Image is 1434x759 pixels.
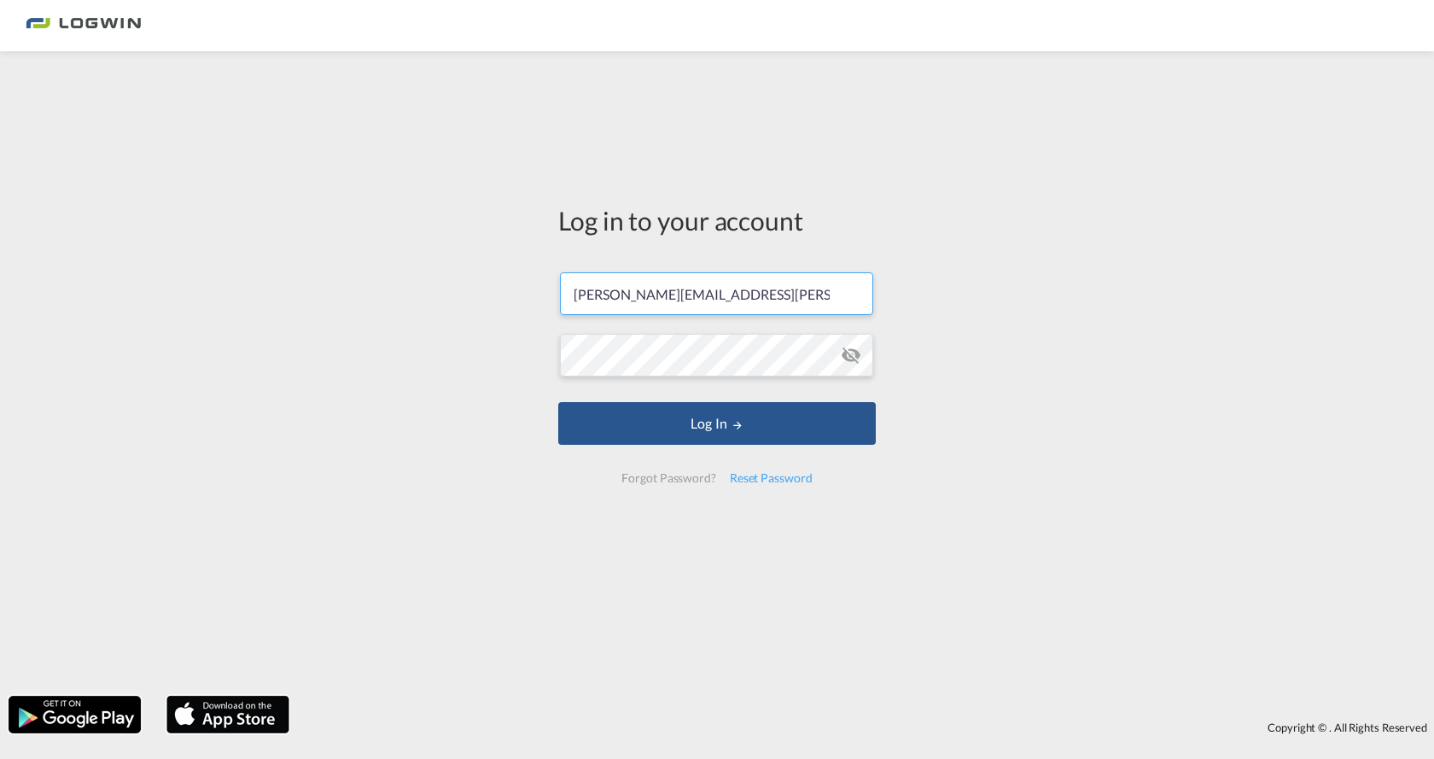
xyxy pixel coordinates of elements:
[560,272,873,315] input: Enter email/phone number
[615,463,722,493] div: Forgot Password?
[723,463,819,493] div: Reset Password
[558,402,876,445] button: LOGIN
[26,7,141,45] img: 2761ae10d95411efa20a1f5e0282d2d7.png
[558,202,876,238] div: Log in to your account
[841,345,861,365] md-icon: icon-eye-off
[165,694,291,735] img: apple.png
[298,713,1434,742] div: Copyright © . All Rights Reserved
[7,694,143,735] img: google.png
